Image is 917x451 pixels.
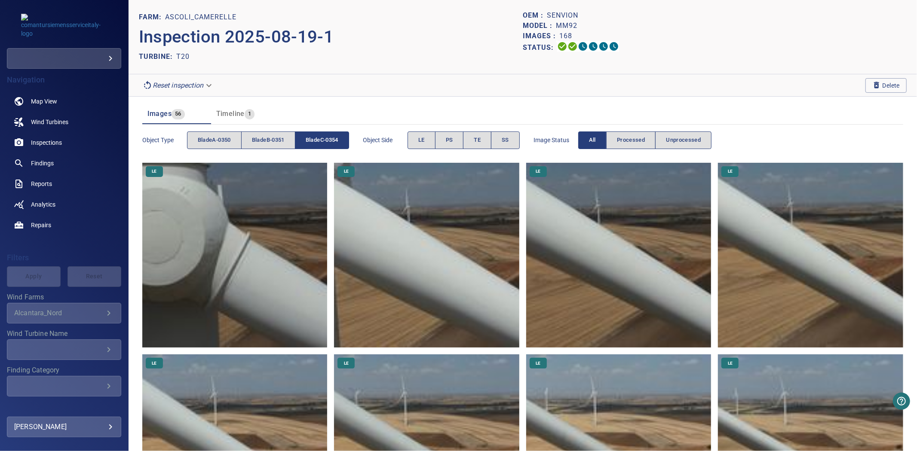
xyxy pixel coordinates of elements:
span: Delete [872,81,900,90]
span: Images [147,110,172,118]
button: TE [463,131,491,149]
p: Senvion [547,10,578,21]
span: Unprocessed [666,135,701,145]
p: OEM : [523,10,547,21]
p: Inspection 2025-08-19-1 [139,24,523,50]
p: T20 [176,52,190,62]
span: LE [339,360,354,366]
span: bladeA-0350 [198,135,231,145]
p: Images : [523,31,559,41]
button: All [578,131,607,149]
span: LE [723,168,738,174]
span: LE [723,360,738,366]
span: Reports [31,180,52,188]
div: objectSide [408,131,520,149]
span: LE [531,168,546,174]
a: windturbines noActive [7,112,121,132]
div: Wind Farms [7,303,121,323]
h4: Filters [7,253,121,262]
svg: Uploading 100% [557,41,567,52]
span: Timeline [216,110,245,118]
span: 56 [172,109,185,119]
button: Unprocessed [655,131,712,149]
div: [PERSON_NAME] [14,420,114,434]
p: 168 [559,31,572,41]
span: LE [339,168,354,174]
span: Object type [142,136,187,144]
span: TE [474,135,481,145]
span: LE [531,360,546,366]
button: bladeB-0351 [241,131,295,149]
p: TURBINE: [139,52,176,62]
span: Findings [31,159,54,168]
svg: ML Processing 0% [588,41,598,52]
a: map noActive [7,91,121,112]
span: bladeB-0351 [252,135,285,145]
span: Processed [617,135,645,145]
span: Repairs [31,221,51,229]
p: FARM: [139,12,165,22]
span: Inspections [31,138,62,147]
span: PS [446,135,453,145]
a: repairs noActive [7,215,121,235]
label: Wind Turbine Name [7,330,121,337]
em: Reset inspection [153,81,203,89]
div: Alcantara_Nord [14,309,104,317]
button: SS [491,131,520,149]
svg: Data Formatted 100% [567,41,578,52]
img: comantursiemensserviceitaly-logo [21,14,107,38]
button: PS [435,131,464,149]
span: 1 [245,109,255,119]
span: bladeC-0354 [306,135,338,145]
a: findings noActive [7,153,121,174]
a: reports noActive [7,174,121,194]
span: Object Side [363,136,408,144]
span: Analytics [31,200,55,209]
p: Ascoli_Camerelle [165,12,236,22]
p: MM92 [556,21,577,31]
button: bladeC-0354 [295,131,349,149]
div: comantursiemensserviceitaly [7,48,121,69]
h4: Navigation [7,76,121,84]
p: Status: [523,41,557,54]
div: imageStatus [578,131,712,149]
button: Delete [865,78,907,93]
div: Finding Category [7,376,121,396]
span: Wind Turbines [31,118,68,126]
div: Reset inspection [139,78,217,93]
span: LE [147,360,162,366]
label: Wind Farms [7,294,121,301]
span: SS [502,135,509,145]
span: LE [418,135,425,145]
span: Map View [31,97,57,106]
p: Model : [523,21,556,31]
svg: Matching 0% [598,41,609,52]
button: bladeA-0350 [187,131,242,149]
div: Wind Turbine Name [7,339,121,360]
span: All [589,135,596,145]
span: Image Status [534,136,578,144]
a: analytics noActive [7,194,121,215]
span: LE [147,168,162,174]
label: Finding Category [7,367,121,374]
a: inspections noActive [7,132,121,153]
svg: Classification 0% [609,41,619,52]
button: Processed [606,131,656,149]
div: objectType [187,131,349,149]
svg: Selecting 0% [578,41,588,52]
button: LE [408,131,435,149]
